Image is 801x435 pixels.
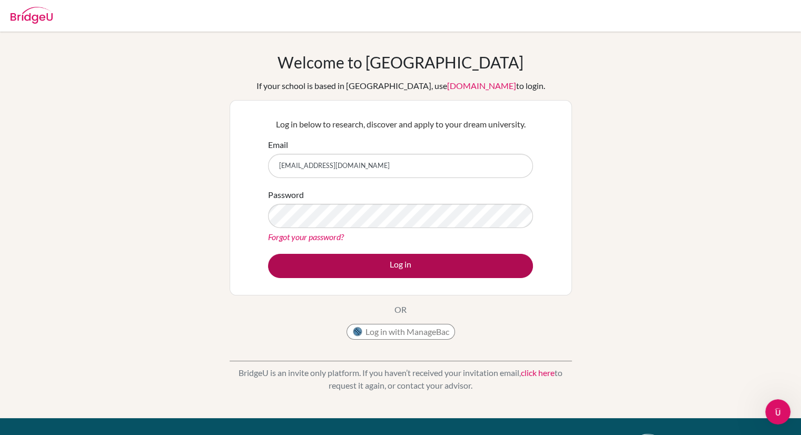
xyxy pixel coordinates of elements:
[268,139,288,151] label: Email
[521,368,555,378] a: click here
[268,232,344,242] a: Forgot your password?
[278,53,523,72] h1: Welcome to [GEOGRAPHIC_DATA]
[268,189,304,201] label: Password
[268,118,533,131] p: Log in below to research, discover and apply to your dream university.
[765,399,790,424] iframe: Intercom live chat
[268,254,533,278] button: Log in
[347,324,455,340] button: Log in with ManageBac
[230,367,572,392] p: BridgeU is an invite only platform. If you haven’t received your invitation email, to request it ...
[11,7,53,24] img: Bridge-U
[256,80,545,92] div: If your school is based in [GEOGRAPHIC_DATA], use to login.
[447,81,516,91] a: [DOMAIN_NAME]
[394,303,407,316] p: OR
